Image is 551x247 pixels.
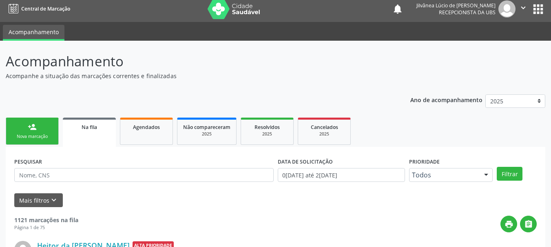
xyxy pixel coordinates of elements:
span: Agendados [133,124,160,131]
div: 2025 [247,131,288,137]
img: img [498,0,516,17]
button:  [520,216,537,232]
div: person_add [28,122,37,131]
label: PESQUISAR [14,155,42,168]
i: print [505,220,513,229]
div: Página 1 de 75 [14,224,78,231]
span: Recepcionista da UBS [439,9,496,16]
span: Central de Marcação [21,5,70,12]
span: Todos [412,171,476,179]
div: Nova marcação [12,133,53,140]
button: Mais filtroskeyboard_arrow_down [14,193,63,208]
p: Acompanhamento [6,51,383,72]
div: 2025 [304,131,345,137]
div: 2025 [183,131,230,137]
label: DATA DE SOLICITAÇÃO [278,155,333,168]
span: Na fila [82,124,97,131]
p: Ano de acompanhamento [410,94,482,105]
a: Central de Marcação [6,2,70,15]
span: Resolvidos [254,124,280,131]
span: Não compareceram [183,124,230,131]
button: Filtrar [497,167,522,181]
button: notifications [392,3,403,15]
i: keyboard_arrow_down [49,196,58,205]
button: apps [531,2,545,16]
button: print [500,216,517,232]
div: Jilvânea Lúcio de [PERSON_NAME] [416,2,496,9]
i:  [524,220,533,229]
p: Acompanhe a situação das marcações correntes e finalizadas [6,72,383,80]
a: Acompanhamento [3,25,64,41]
button:  [516,0,531,17]
span: Cancelados [311,124,338,131]
strong: 1121 marcações na fila [14,216,78,224]
i:  [519,3,528,12]
label: Prioridade [409,155,440,168]
input: Selecione um intervalo [278,168,405,182]
input: Nome, CNS [14,168,274,182]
